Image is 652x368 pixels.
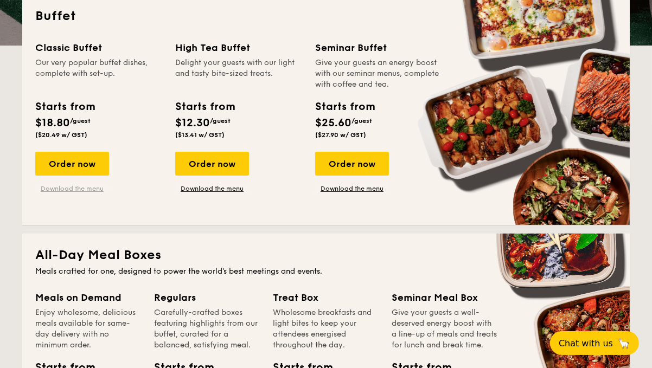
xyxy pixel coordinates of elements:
span: $25.60 [315,117,351,130]
div: Seminar Meal Box [392,290,497,305]
div: Treat Box [273,290,379,305]
h2: All-Day Meal Boxes [35,247,617,264]
span: /guest [70,117,91,125]
div: Starts from [175,99,234,115]
span: Chat with us [559,338,613,348]
div: Order now [175,152,249,176]
span: ($20.49 w/ GST) [35,131,87,139]
h2: Buffet [35,8,617,25]
span: 🦙 [617,337,630,350]
div: Meals on Demand [35,290,141,305]
div: Regulars [154,290,260,305]
div: Seminar Buffet [315,40,442,55]
div: Starts from [35,99,94,115]
button: Chat with us🦙 [550,331,639,355]
div: Meals crafted for one, designed to power the world's best meetings and events. [35,266,617,277]
span: ($13.41 w/ GST) [175,131,225,139]
div: Give your guests a well-deserved energy boost with a line-up of meals and treats for lunch and br... [392,307,497,351]
div: Order now [35,152,109,176]
a: Download the menu [35,184,109,193]
span: ($27.90 w/ GST) [315,131,366,139]
span: $12.30 [175,117,210,130]
div: Enjoy wholesome, delicious meals available for same-day delivery with no minimum order. [35,307,141,351]
div: Wholesome breakfasts and light bites to keep your attendees energised throughout the day. [273,307,379,351]
span: /guest [351,117,372,125]
div: Carefully-crafted boxes featuring highlights from our buffet, curated for a balanced, satisfying ... [154,307,260,351]
div: Give your guests an energy boost with our seminar menus, complete with coffee and tea. [315,57,442,90]
div: Classic Buffet [35,40,162,55]
span: /guest [210,117,231,125]
a: Download the menu [315,184,389,193]
span: $18.80 [35,117,70,130]
div: High Tea Buffet [175,40,302,55]
div: Starts from [315,99,374,115]
div: Our very popular buffet dishes, complete with set-up. [35,57,162,90]
div: Order now [315,152,389,176]
a: Download the menu [175,184,249,193]
div: Delight your guests with our light and tasty bite-sized treats. [175,57,302,90]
